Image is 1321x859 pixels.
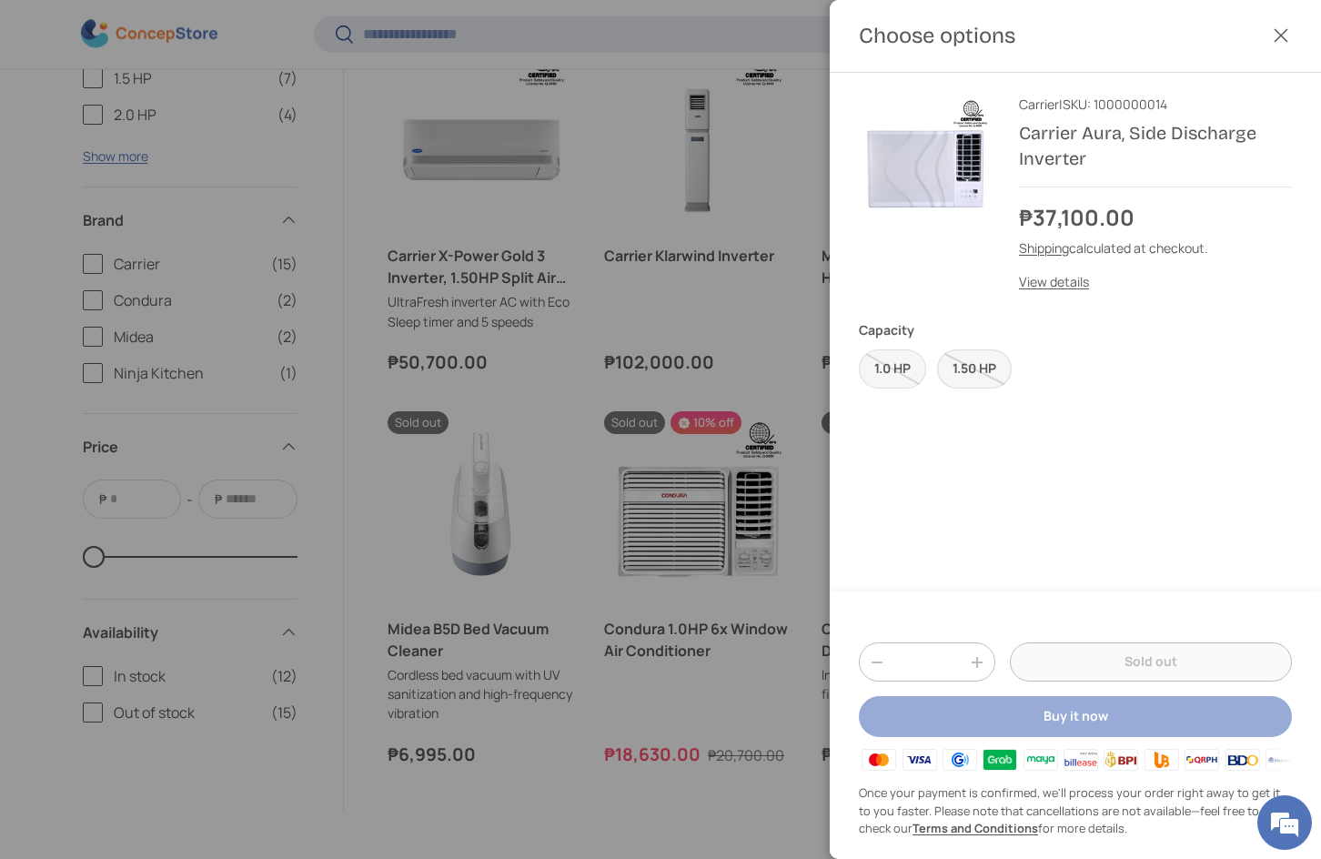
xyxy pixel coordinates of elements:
[1019,239,1069,257] a: Shipping
[1021,746,1061,773] img: maya
[859,320,914,339] legend: Capacity
[298,9,342,53] div: Minimize live chat window
[899,746,939,773] img: visa
[1094,96,1167,113] span: 1000000014
[1222,746,1262,773] img: bdo
[859,349,926,389] label: Sold out
[1010,642,1292,682] button: Sold out
[859,784,1292,837] p: Once your payment is confirmed, we'll process your order right away to get it to you faster. Plea...
[1019,203,1139,232] strong: ₱37,100.00
[1101,746,1141,773] img: bpi
[1059,96,1167,113] span: |
[95,102,306,126] div: Chat with us now
[859,22,1270,50] h2: Choose options
[1019,273,1089,290] a: View details
[913,820,1038,836] a: Terms and Conditions
[937,349,1012,389] label: Sold out
[1263,746,1303,773] img: metrobank
[859,696,1292,737] button: Buy it now
[859,746,899,773] img: master
[940,746,980,773] img: gcash
[980,746,1020,773] img: grabpay
[859,95,990,226] img: Carrier Aura, Side Discharge Inverter
[1063,96,1091,113] span: SKU:
[1142,746,1182,773] img: ubp
[1019,238,1292,258] div: calculated at checkout.
[1019,122,1256,169] a: Carrier Aura, Side Discharge Inverter
[106,229,251,413] span: We're online!
[1182,746,1222,773] img: qrph
[9,497,347,561] textarea: Type your message and hit 'Enter'
[1019,96,1059,113] a: Carrier
[1061,746,1101,773] img: billease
